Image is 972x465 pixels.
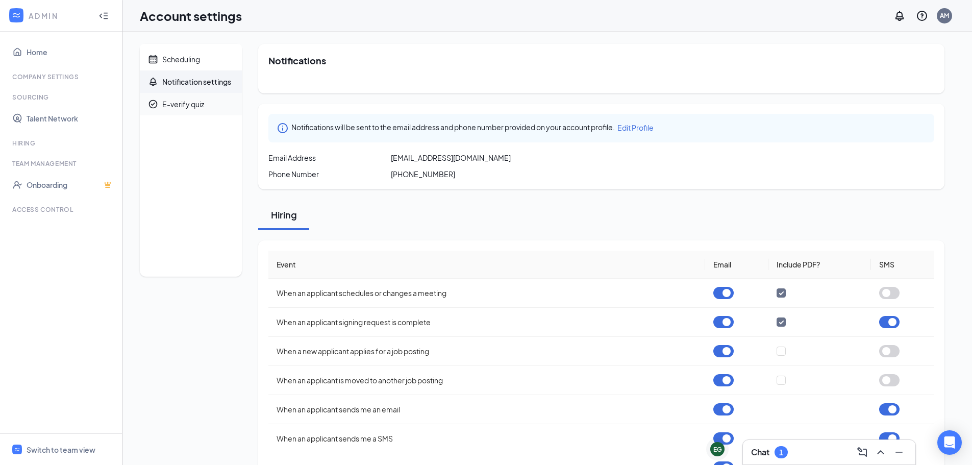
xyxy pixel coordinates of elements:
[14,446,20,453] svg: WorkstreamLogo
[937,430,962,455] div: Open Intercom Messenger
[875,446,887,458] svg: ChevronUp
[29,11,89,21] div: ADMIN
[11,10,21,20] svg: WorkstreamLogo
[705,251,768,279] th: Email
[268,251,705,279] th: Event
[854,444,870,460] button: ComposeMessage
[27,108,114,129] a: Talent Network
[148,54,158,64] svg: Calendar
[140,48,242,70] a: CalendarScheduling
[391,153,511,163] span: [EMAIL_ADDRESS][DOMAIN_NAME]
[268,208,299,221] div: Hiring
[268,308,705,337] td: When an applicant signing request is complete
[140,7,242,25] h1: Account settings
[27,42,114,62] a: Home
[856,446,868,458] svg: ComposeMessage
[768,251,871,279] th: Include PDF?
[871,251,934,279] th: SMS
[268,395,705,424] td: When an applicant sends me an email
[162,54,200,64] div: Scheduling
[98,11,109,21] svg: Collapse
[268,337,705,366] td: When a new applicant applies for a job posting
[12,93,112,102] div: Sourcing
[268,279,705,308] td: When an applicant schedules or changes a meeting
[268,366,705,395] td: When an applicant is moved to another job posting
[617,122,654,134] a: Edit Profile
[779,448,783,457] div: 1
[27,175,114,195] a: OnboardingCrown
[27,445,95,455] div: Switch to team view
[12,159,112,168] div: Team Management
[277,122,289,134] svg: Info
[751,447,769,458] h3: Chat
[268,153,316,163] span: Email Address
[891,444,907,460] button: Minimize
[162,99,204,109] div: E-verify quiz
[12,139,112,148] div: Hiring
[268,169,319,179] span: Phone Number
[12,205,112,214] div: Access control
[291,122,615,134] span: Notifications will be sent to the email address and phone number provided on your account profile.
[268,424,705,453] td: When an applicant sends me a SMS
[148,77,158,87] svg: Bell
[268,54,934,67] h2: Notifications
[140,93,242,115] a: CheckmarkCircleE-verify quiz
[162,77,231,87] div: Notification settings
[148,99,158,109] svg: CheckmarkCircle
[391,169,455,179] span: [PHONE_NUMBER]
[916,10,928,22] svg: QuestionInfo
[713,445,722,454] div: EG
[893,446,905,458] svg: Minimize
[12,72,112,81] div: Company Settings
[940,11,949,20] div: AM
[893,10,906,22] svg: Notifications
[617,123,654,132] span: Edit Profile
[873,444,889,460] button: ChevronUp
[140,70,242,93] a: BellNotification settings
